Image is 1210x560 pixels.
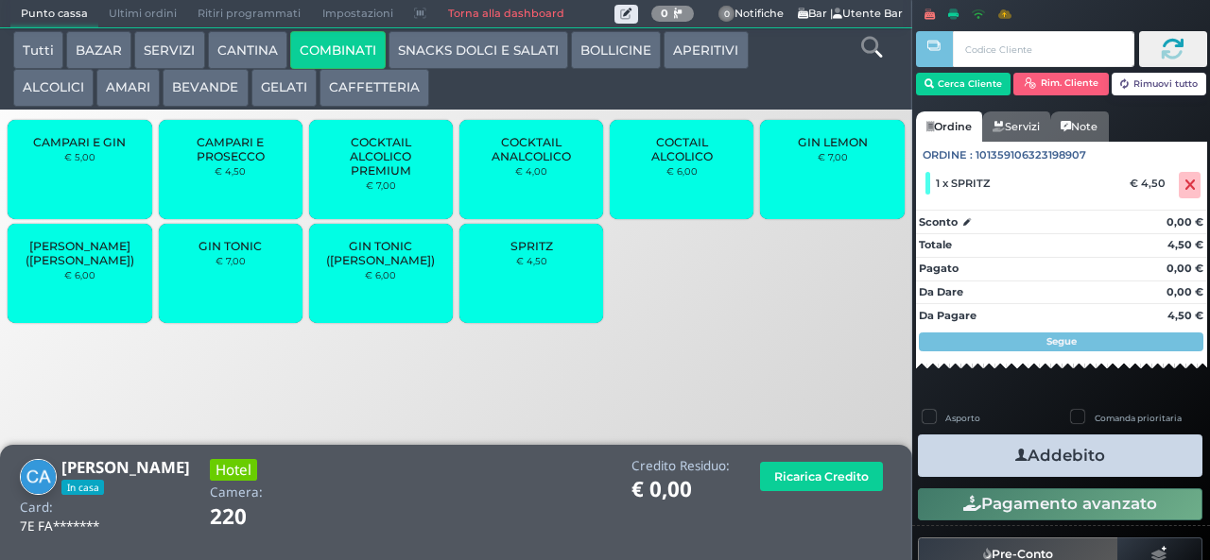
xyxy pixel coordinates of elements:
span: 1 x SPRITZ [936,177,990,190]
span: Ordine : [923,147,973,163]
small: € 6,00 [64,269,95,280]
small: € 6,00 [666,165,698,177]
span: [PERSON_NAME] ([PERSON_NAME]) [24,239,136,267]
span: In casa [61,480,104,495]
button: GELATI [251,69,317,107]
button: BAZAR [66,31,131,69]
img: Cinzia Albonetti [20,459,57,496]
h4: Card: [20,501,53,515]
span: SPRITZ [510,239,553,253]
span: Punto cassa [10,1,98,27]
span: Ultimi ordini [98,1,187,27]
button: Ricarica Credito [760,462,883,491]
button: APERITIVI [664,31,748,69]
span: GIN TONIC ([PERSON_NAME]) [325,239,438,267]
span: Impostazioni [312,1,404,27]
strong: Segue [1046,335,1077,348]
button: BEVANDE [163,69,248,107]
strong: 4,50 € [1167,309,1203,322]
input: Codice Cliente [953,31,1133,67]
button: ALCOLICI [13,69,94,107]
span: COCKTAIL ANALCOLICO [475,135,588,163]
span: Ritiri programmati [187,1,311,27]
small: € 7,00 [366,179,396,191]
button: Rim. Cliente [1013,73,1109,95]
strong: 0,00 € [1167,262,1203,275]
button: Addebito [918,434,1202,477]
h4: Credito Residuo: [631,459,730,473]
span: GIN TONIC [199,239,262,253]
strong: 0,00 € [1167,215,1203,229]
strong: Pagato [919,262,959,275]
span: 101359106323198907 [976,147,1086,163]
div: € 4,50 [1127,177,1175,190]
small: € 7,00 [818,151,848,162]
span: COCTAIL ALCOLICO [626,135,738,163]
strong: Da Pagare [919,309,977,322]
small: € 7,00 [216,255,246,266]
span: CAMPARI E GIN [33,135,126,149]
span: CAMPARI E PROSECCO [174,135,286,163]
button: AMARI [96,69,160,107]
small: € 5,00 [64,151,95,162]
strong: 0,00 € [1167,285,1203,298]
strong: Da Dare [919,285,963,298]
h4: Camera: [210,485,263,500]
small: € 4,00 [515,165,547,177]
small: € 6,00 [365,269,396,280]
strong: Sconto [919,214,958,230]
b: [PERSON_NAME] [61,456,190,478]
span: COCKTAIL ALCOLICO PREMIUM [325,135,438,178]
label: Comanda prioritaria [1095,412,1182,424]
button: BOLLICINE [571,31,661,69]
h3: Hotel [210,459,257,481]
a: Note [1050,111,1108,142]
small: € 4,50 [516,255,547,266]
a: Servizi [982,111,1050,142]
h1: € 0,00 [631,478,730,501]
a: Ordine [916,111,982,142]
h1: 220 [210,505,300,529]
button: Rimuovi tutto [1112,73,1207,95]
small: € 4,50 [215,165,246,177]
span: 0 [718,6,735,23]
b: 0 [661,7,668,20]
a: Torna alla dashboard [437,1,574,27]
label: Asporto [945,412,980,424]
strong: Totale [919,238,952,251]
button: CANTINA [208,31,287,69]
button: SERVIZI [134,31,204,69]
strong: 4,50 € [1167,238,1203,251]
button: Tutti [13,31,63,69]
button: Pagamento avanzato [918,488,1202,520]
button: COMBINATI [290,31,386,69]
span: GIN LEMON [798,135,868,149]
button: SNACKS DOLCI E SALATI [389,31,568,69]
button: CAFFETTERIA [320,69,429,107]
button: Cerca Cliente [916,73,1011,95]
